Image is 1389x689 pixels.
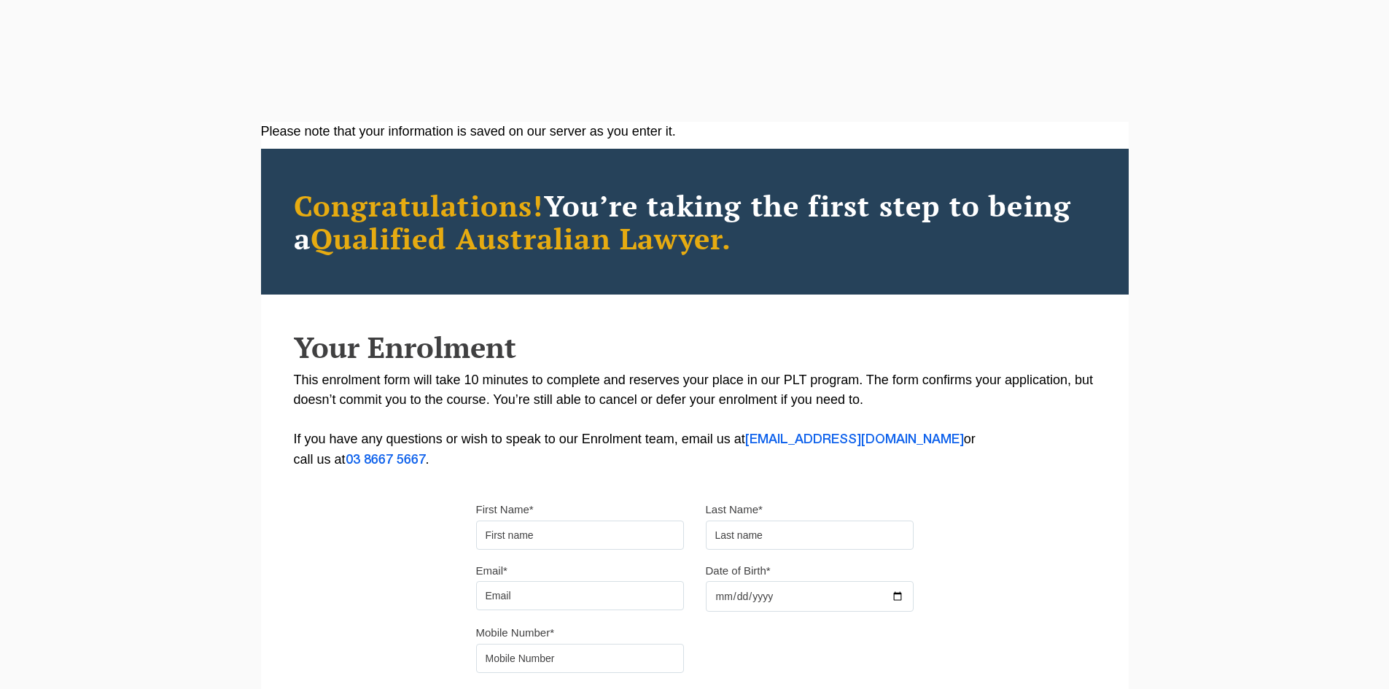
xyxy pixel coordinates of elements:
input: Email [476,581,684,610]
input: Last name [706,521,914,550]
span: Qualified Australian Lawyer. [311,219,732,257]
input: Mobile Number [476,644,684,673]
div: Please note that your information is saved on our server as you enter it. [261,122,1129,141]
a: 03 8667 5667 [346,454,426,466]
a: [EMAIL_ADDRESS][DOMAIN_NAME] [745,434,964,445]
input: First name [476,521,684,550]
label: Date of Birth* [706,564,771,578]
h2: Your Enrolment [294,331,1096,363]
h2: You’re taking the first step to being a [294,189,1096,254]
p: This enrolment form will take 10 minutes to complete and reserves your place in our PLT program. ... [294,370,1096,470]
span: Congratulations! [294,186,544,225]
label: Email* [476,564,507,578]
label: First Name* [476,502,534,517]
label: Last Name* [706,502,763,517]
label: Mobile Number* [476,626,555,640]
